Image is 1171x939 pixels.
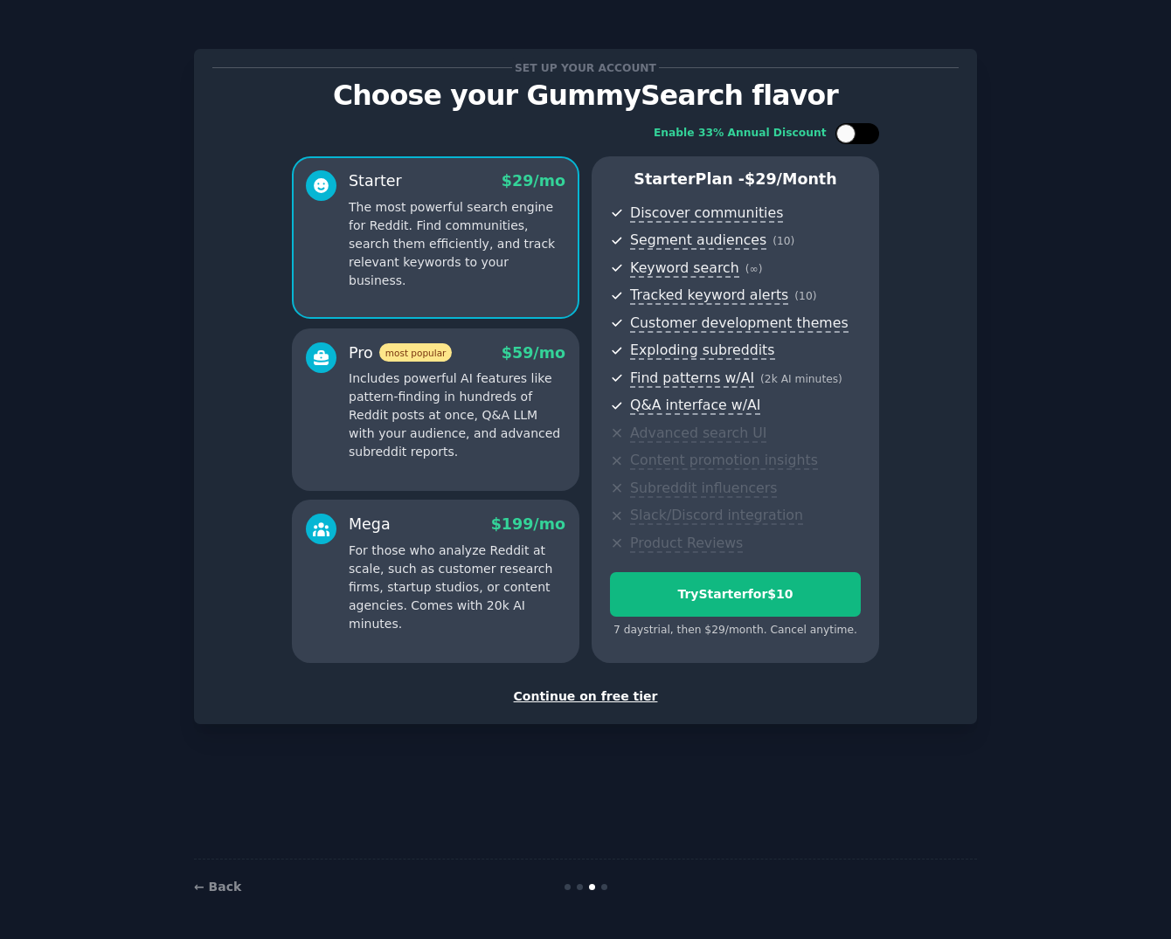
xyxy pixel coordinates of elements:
span: most popular [379,343,453,362]
span: Q&A interface w/AI [630,397,760,415]
span: Product Reviews [630,535,743,553]
p: Starter Plan - [610,169,861,190]
span: ( 2k AI minutes ) [760,373,842,385]
a: ← Back [194,880,241,894]
span: $ 29 /month [745,170,837,188]
button: TryStarterfor$10 [610,572,861,617]
span: Keyword search [630,259,739,278]
div: Mega [349,514,391,535]
span: Find patterns w/AI [630,369,754,388]
div: Continue on free tier [212,687,959,706]
span: Exploding subreddits [630,342,774,360]
p: Choose your GummySearch flavor [212,80,959,111]
p: The most powerful search engine for Reddit. Find communities, search them efficiently, and track ... [349,198,565,290]
div: 7 days trial, then $ 29 /month . Cancel anytime. [610,623,861,639]
div: Try Starter for $10 [611,585,860,604]
span: $ 59 /mo [502,344,565,362]
div: Pro [349,342,452,364]
span: Subreddit influencers [630,480,777,498]
span: ( ∞ ) [745,263,763,275]
div: Enable 33% Annual Discount [654,126,827,142]
span: Slack/Discord integration [630,507,803,525]
span: $ 29 /mo [502,172,565,190]
span: Segment audiences [630,231,766,250]
span: Customer development themes [630,314,849,333]
span: ( 10 ) [773,235,794,247]
span: ( 10 ) [794,290,816,302]
span: Tracked keyword alerts [630,287,788,305]
span: $ 199 /mo [491,515,565,533]
p: Includes powerful AI features like pattern-finding in hundreds of Reddit posts at once, Q&A LLM w... [349,369,565,461]
p: For those who analyze Reddit at scale, such as customer research firms, startup studios, or conte... [349,542,565,633]
span: Set up your account [512,59,660,77]
span: Content promotion insights [630,452,818,470]
span: Discover communities [630,204,783,223]
div: Starter [349,170,402,192]
span: Advanced search UI [630,425,766,443]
